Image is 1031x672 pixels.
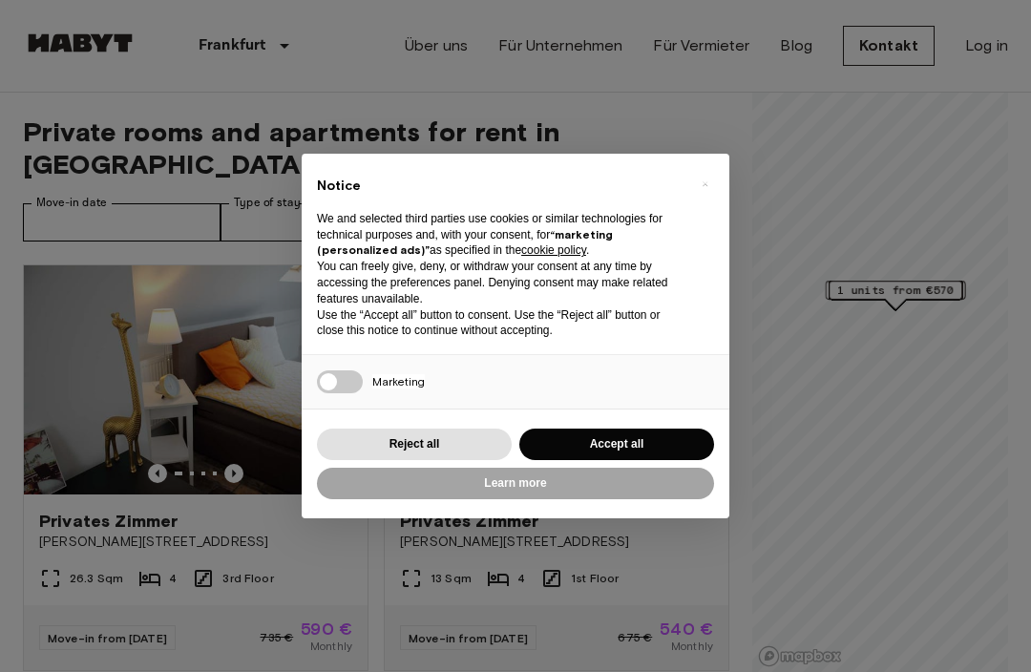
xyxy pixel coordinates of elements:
[317,177,684,196] h2: Notice
[521,243,586,257] a: cookie policy
[317,468,714,499] button: Learn more
[317,227,613,258] strong: “marketing (personalized ads)”
[317,429,512,460] button: Reject all
[317,211,684,259] p: We and selected third parties use cookies or similar technologies for technical purposes and, wit...
[689,169,720,199] button: Close this notice
[702,173,708,196] span: ×
[372,374,425,388] span: Marketing
[317,307,684,340] p: Use the “Accept all” button to consent. Use the “Reject all” button or close this notice to conti...
[519,429,714,460] button: Accept all
[317,259,684,306] p: You can freely give, deny, or withdraw your consent at any time by accessing the preferences pane...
